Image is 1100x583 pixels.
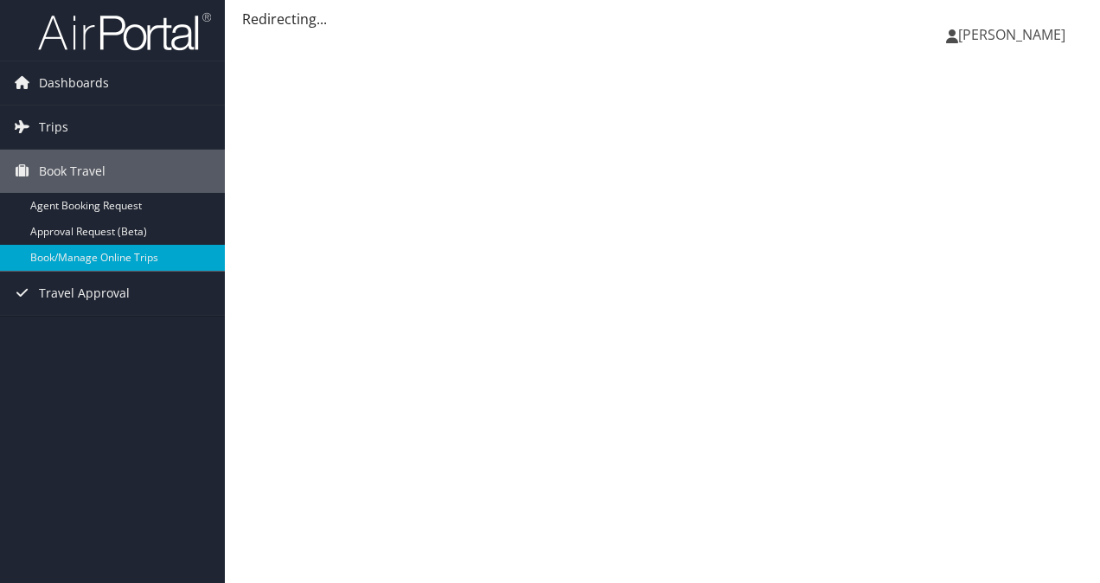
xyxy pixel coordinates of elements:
[39,61,109,105] span: Dashboards
[39,106,68,149] span: Trips
[958,25,1065,44] span: [PERSON_NAME]
[946,9,1083,61] a: [PERSON_NAME]
[39,150,106,193] span: Book Travel
[38,11,211,52] img: airportal-logo.png
[39,272,130,315] span: Travel Approval
[242,9,1083,29] div: Redirecting...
